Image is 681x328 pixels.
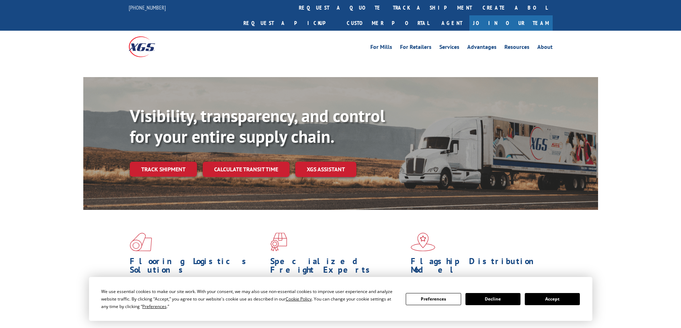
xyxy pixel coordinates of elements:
[537,44,553,52] a: About
[130,257,265,278] h1: Flooring Logistics Solutions
[467,44,497,52] a: Advantages
[406,293,461,305] button: Preferences
[439,44,459,52] a: Services
[270,257,405,278] h1: Specialized Freight Experts
[341,15,434,31] a: Customer Portal
[270,233,287,251] img: xgs-icon-focused-on-flooring-red
[295,162,356,177] a: XGS ASSISTANT
[286,296,312,302] span: Cookie Policy
[130,162,197,177] a: Track shipment
[465,293,520,305] button: Decline
[525,293,580,305] button: Accept
[370,44,392,52] a: For Mills
[504,44,529,52] a: Resources
[130,105,385,147] b: Visibility, transparency, and control for your entire supply chain.
[411,233,435,251] img: xgs-icon-flagship-distribution-model-red
[203,162,290,177] a: Calculate transit time
[130,233,152,251] img: xgs-icon-total-supply-chain-intelligence-red
[89,277,592,321] div: Cookie Consent Prompt
[411,257,546,278] h1: Flagship Distribution Model
[142,303,167,309] span: Preferences
[129,4,166,11] a: [PHONE_NUMBER]
[238,15,341,31] a: Request a pickup
[400,44,431,52] a: For Retailers
[469,15,553,31] a: Join Our Team
[101,288,397,310] div: We use essential cookies to make our site work. With your consent, we may also use non-essential ...
[434,15,469,31] a: Agent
